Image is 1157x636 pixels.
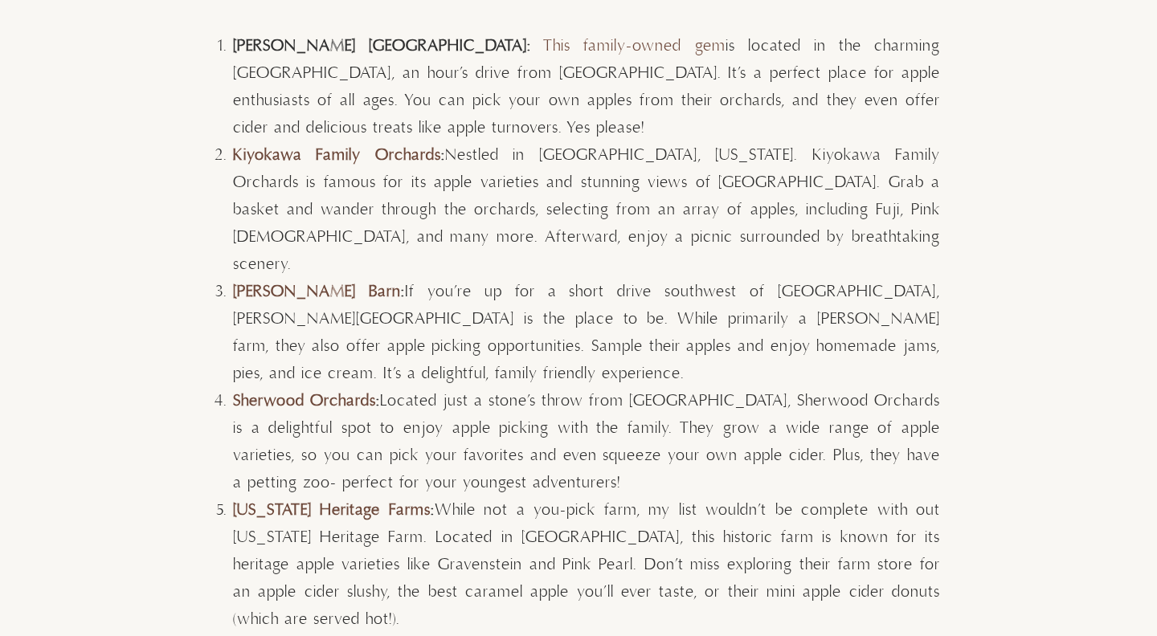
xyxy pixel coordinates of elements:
li: If you’re up for a short drive southwest of [GEOGRAPHIC_DATA], [PERSON_NAME][GEOGRAPHIC_DATA] is ... [233,279,940,388]
strong: : [233,282,405,302]
strong: [PERSON_NAME] [GEOGRAPHIC_DATA]: [233,36,531,56]
a: Kiyokawa Family Orchards [233,145,441,165]
a: [PERSON_NAME] Barn [233,282,401,302]
strong: : [233,500,435,520]
a: Sherwood Orchards [233,391,376,411]
li: While not a you-pick farm, my list wouldn’t be complete with out [US_STATE] Heritage Farm. Locate... [233,497,940,634]
a: This family-owned gem [543,36,725,56]
strong: : [233,145,445,165]
strong: : [233,391,380,411]
li: Located just a stone’s throw from [GEOGRAPHIC_DATA], Sherwood Orchards is a delightful spot to en... [233,388,940,497]
a: [US_STATE] Heritage Farms [233,500,431,520]
li: Nestled in [GEOGRAPHIC_DATA], [US_STATE]. Kiyokawa Family Orchards is famous for its apple variet... [233,142,940,279]
li: is located in the charming [GEOGRAPHIC_DATA], an hour’s drive from [GEOGRAPHIC_DATA]. It’s a perf... [233,33,940,142]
